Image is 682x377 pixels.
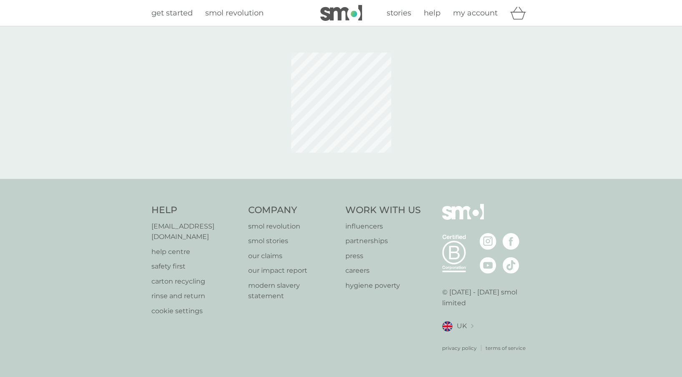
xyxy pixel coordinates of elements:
[453,7,498,19] a: my account
[442,321,453,332] img: UK flag
[345,265,421,276] a: careers
[151,246,240,257] a: help centre
[248,204,337,217] h4: Company
[345,221,421,232] a: influencers
[151,204,240,217] h4: Help
[442,204,484,232] img: smol
[442,287,531,308] p: © [DATE] - [DATE] smol limited
[442,344,477,352] a: privacy policy
[503,257,519,274] img: visit the smol Tiktok page
[480,233,496,250] img: visit the smol Instagram page
[151,261,240,272] a: safety first
[345,236,421,246] a: partnerships
[205,8,264,18] span: smol revolution
[345,251,421,261] a: press
[387,7,411,19] a: stories
[387,8,411,18] span: stories
[205,7,264,19] a: smol revolution
[151,8,193,18] span: get started
[248,280,337,302] a: modern slavery statement
[486,344,526,352] a: terms of service
[480,257,496,274] img: visit the smol Youtube page
[320,5,362,21] img: smol
[424,7,440,19] a: help
[471,324,473,329] img: select a new location
[151,291,240,302] a: rinse and return
[151,221,240,242] a: [EMAIL_ADDRESS][DOMAIN_NAME]
[151,306,240,317] a: cookie settings
[248,251,337,261] a: our claims
[248,221,337,232] a: smol revolution
[248,265,337,276] a: our impact report
[453,8,498,18] span: my account
[457,321,467,332] span: UK
[151,276,240,287] a: carton recycling
[151,7,193,19] a: get started
[503,233,519,250] img: visit the smol Facebook page
[345,280,421,291] a: hygiene poverty
[345,204,421,217] h4: Work With Us
[510,5,531,21] div: basket
[248,236,337,246] a: smol stories
[424,8,440,18] span: help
